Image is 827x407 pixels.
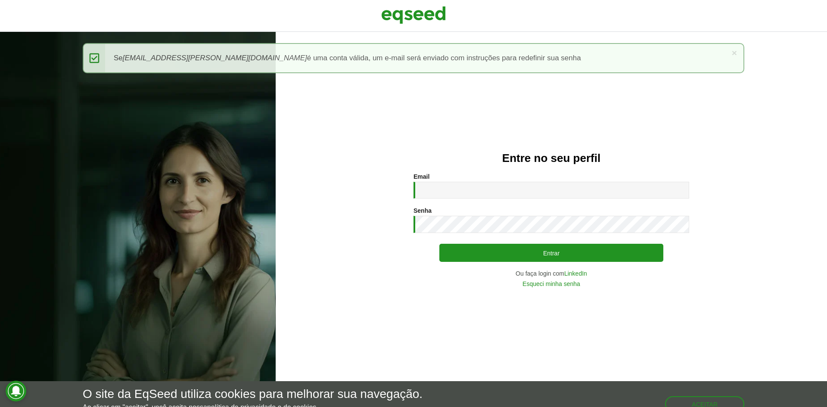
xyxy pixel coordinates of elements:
[413,208,432,214] label: Senha
[413,174,429,180] label: Email
[83,388,423,401] h5: O site da EqSeed utiliza cookies para melhorar sua navegação.
[564,270,587,277] a: LinkedIn
[123,54,307,62] em: [EMAIL_ADDRESS][PERSON_NAME][DOMAIN_NAME]
[293,152,810,165] h2: Entre no seu perfil
[522,281,580,287] a: Esqueci minha senha
[381,4,446,26] img: EqSeed Logo
[732,48,737,57] a: ×
[439,244,663,262] button: Entrar
[83,43,744,73] div: Se é uma conta válida, um e-mail será enviado com instruções para redefinir sua senha
[413,270,689,277] div: Ou faça login com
